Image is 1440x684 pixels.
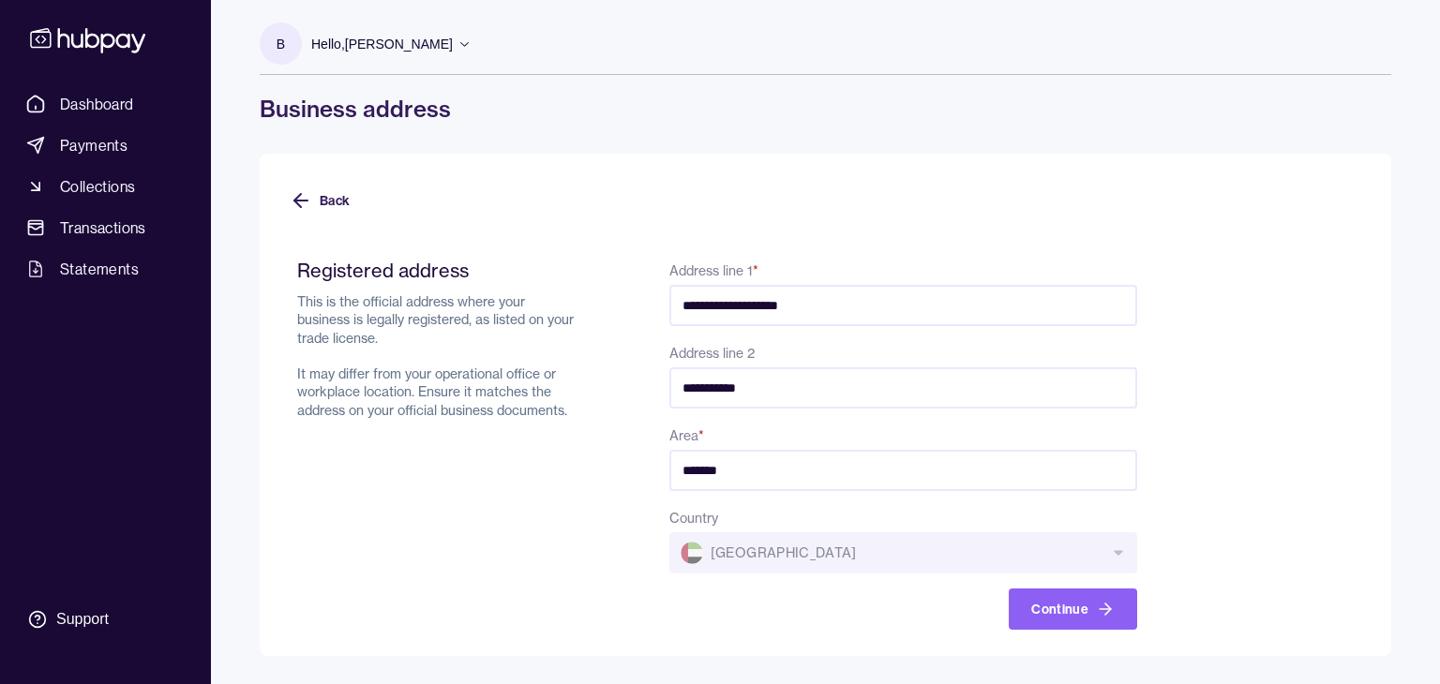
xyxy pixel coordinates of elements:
a: Support [19,600,192,639]
button: Continue [1009,588,1137,630]
div: Support [56,609,109,630]
span: Payments [60,134,127,156]
label: Address line 1 [669,262,758,279]
p: This is the official address where your business is legally registered, as listed on your trade l... [297,293,579,420]
p: B [277,34,285,54]
a: Dashboard [19,87,192,121]
h2: Registered address [297,259,579,282]
span: Dashboard [60,93,134,115]
p: Hello, [PERSON_NAME] [311,34,453,54]
a: Transactions [19,211,192,245]
span: Statements [60,258,139,280]
label: Area [669,427,704,444]
a: Payments [19,128,192,162]
label: Country [669,510,718,527]
span: Collections [60,175,135,198]
label: Address line 2 [669,345,755,362]
a: Collections [19,170,192,203]
h1: Business address [260,94,1391,124]
button: Back [290,180,350,221]
a: Statements [19,252,192,286]
span: Transactions [60,216,146,239]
